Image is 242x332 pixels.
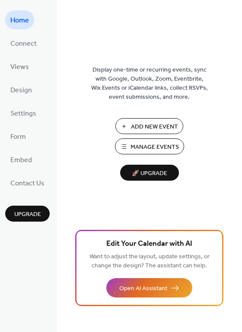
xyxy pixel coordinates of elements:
a: Embed [5,150,37,169]
span: Edit Your Calendar with AI [106,238,192,250]
span: Design [10,84,32,97]
span: Form [10,130,26,144]
button: 🚀 Upgrade [120,165,179,181]
span: Add New Event [131,122,178,132]
span: Display one-time or recurring events, sync with Google, Outlook, Zoom, Eventbrite, Wix Events or ... [91,66,208,102]
a: Form [5,127,31,146]
a: Settings [5,103,41,122]
a: Contact Us [5,173,50,192]
span: Home [10,14,29,28]
button: Upgrade [5,206,50,222]
span: Embed [10,153,32,167]
a: Home [5,10,34,29]
button: Manage Events [115,138,184,154]
span: Connect [10,37,37,51]
button: Open AI Assistant [106,278,192,298]
span: Want to adjust the layout, update settings, or change the design? The assistant can help. [89,251,210,272]
a: Connect [5,34,42,53]
button: Add New Event [115,118,183,134]
span: Settings [10,107,36,121]
span: Open AI Assistant [119,284,167,293]
span: Upgrade [14,210,41,219]
span: Manage Events [131,143,179,152]
span: Views [10,60,29,74]
a: Views [5,57,34,76]
span: Contact Us [10,177,45,191]
span: 🚀 Upgrade [125,168,174,179]
a: Design [5,80,37,99]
